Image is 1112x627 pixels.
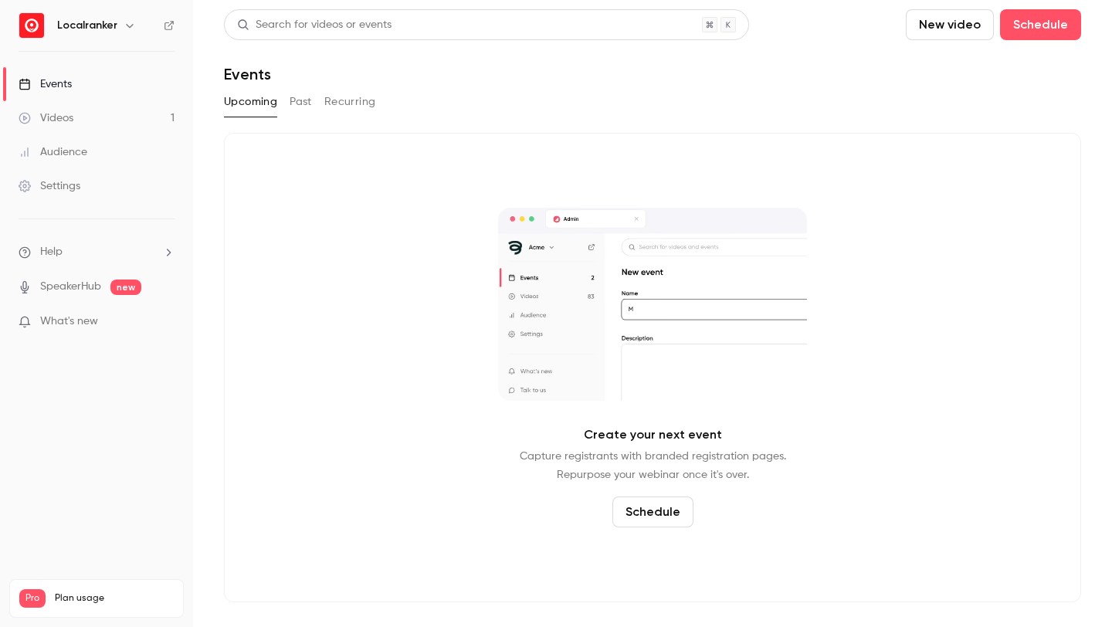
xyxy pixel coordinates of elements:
span: Help [40,244,63,260]
a: SpeakerHub [40,279,101,295]
button: Past [290,90,312,114]
button: Schedule [612,497,693,527]
div: Audience [19,144,87,160]
div: Videos [19,110,73,126]
img: Localranker [19,13,44,38]
h6: Localranker [57,18,117,33]
p: Create your next event [584,425,722,444]
div: Events [19,76,72,92]
p: Capture registrants with branded registration pages. Repurpose your webinar once it's over. [520,447,786,484]
li: help-dropdown-opener [19,244,175,260]
span: Plan usage [55,592,174,605]
div: Settings [19,178,80,194]
span: What's new [40,313,98,330]
div: Search for videos or events [237,17,392,33]
button: Upcoming [224,90,277,114]
span: Pro [19,589,46,608]
button: Schedule [1000,9,1081,40]
button: New video [906,9,994,40]
h1: Events [224,65,271,83]
span: new [110,280,141,295]
button: Recurring [324,90,376,114]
